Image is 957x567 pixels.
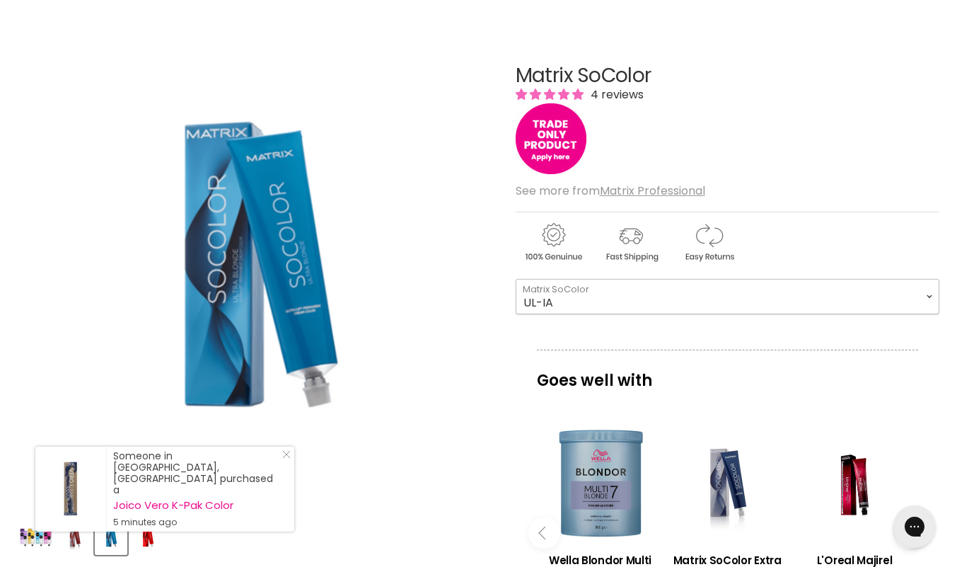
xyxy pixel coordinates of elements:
button: Matrix SoColor [18,519,54,555]
span: 4 reviews [586,86,644,103]
span: See more from [516,183,705,199]
svg: Close Icon [282,450,291,459]
span: 5.00 stars [516,86,586,103]
button: Matrix SoColor [95,519,127,555]
p: Goes well with [537,350,918,396]
a: Close Notification [277,450,291,464]
div: Matrix SoColor image. Click or Scroll to Zoom. [18,30,492,505]
a: Joico Vero K-Pak Color [113,500,280,511]
img: returns.gif [671,221,746,264]
h1: Matrix SoColor [516,65,939,87]
div: Product thumbnails [16,515,494,555]
img: Matrix SoColor [59,520,89,554]
img: tradeonly_small.jpg [516,103,586,174]
img: Matrix SoColor [133,520,163,554]
img: genuine.gif [516,221,591,264]
div: Someone in [GEOGRAPHIC_DATA], [GEOGRAPHIC_DATA] purchased a [113,450,280,528]
img: Matrix SoColor [19,525,52,549]
button: Matrix SoColor [132,519,164,555]
iframe: Gorgias live chat messenger [886,500,943,553]
a: Matrix Professional [600,183,705,199]
small: 5 minutes ago [113,517,280,528]
img: Matrix SoColor [96,520,126,554]
a: Visit product page [35,447,106,532]
button: Matrix SoColor [58,519,91,555]
img: shipping.gif [593,221,668,264]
